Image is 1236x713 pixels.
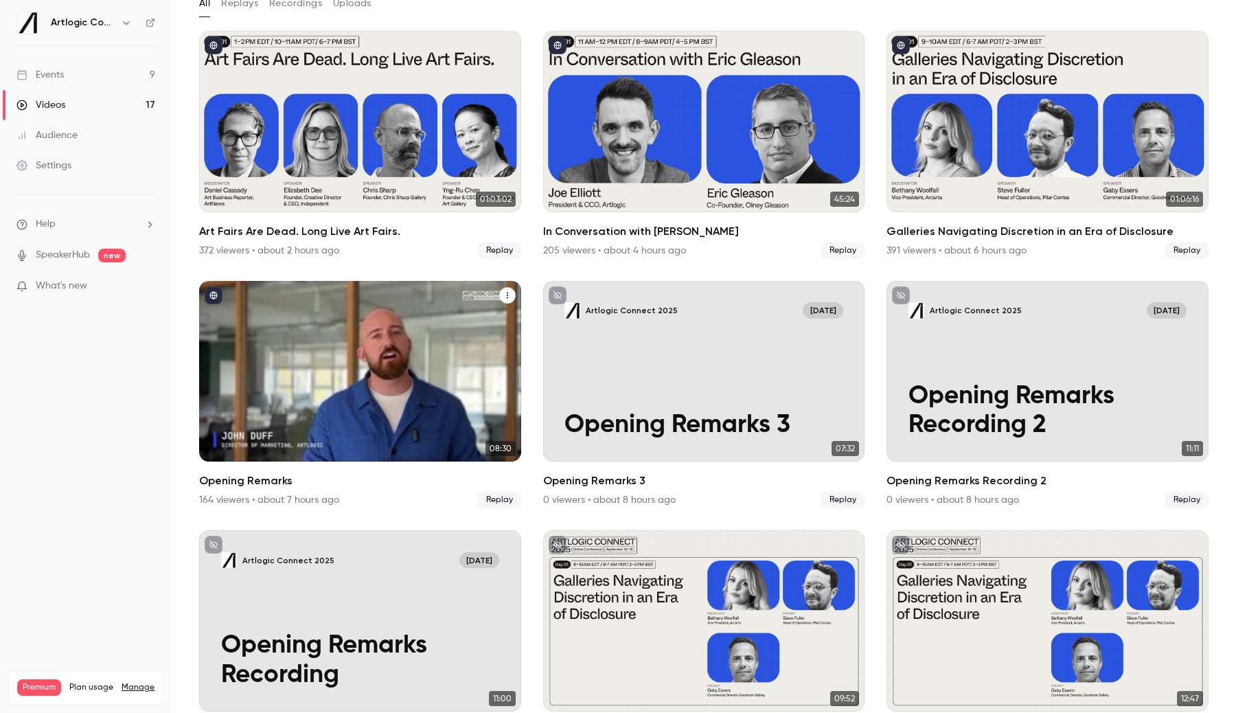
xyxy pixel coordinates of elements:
[205,286,222,304] button: published
[908,302,924,318] img: Opening Remarks Recording 2
[459,552,499,568] span: [DATE]
[1165,492,1209,508] span: Replay
[886,223,1209,240] h2: Galleries Navigating Discretion in an Era of Disclosure
[892,36,910,54] button: published
[886,244,1027,258] div: 391 viewers • about 6 hours ago
[543,281,865,509] li: Opening Remarks 3
[36,217,56,231] span: Help
[199,473,521,489] h2: Opening Remarks
[478,492,521,508] span: Replay
[892,536,910,554] button: unpublished
[69,682,113,693] span: Plan usage
[549,36,566,54] button: published
[199,31,521,259] li: Art Fairs Are Dead. Long Live Art Fairs.
[830,192,859,207] span: 45:24
[549,286,566,304] button: unpublished
[543,473,865,489] h2: Opening Remarks 3
[930,305,1022,316] p: Artlogic Connect 2025
[16,68,64,82] div: Events
[586,305,678,316] p: Artlogic Connect 2025
[16,159,71,172] div: Settings
[478,242,521,259] span: Replay
[543,223,865,240] h2: In Conversation with [PERSON_NAME]
[205,36,222,54] button: published
[17,12,39,34] img: Artlogic Connect 2025
[892,286,910,304] button: unpublished
[17,679,61,696] span: Premium
[886,281,1209,509] li: Opening Remarks Recording 2
[139,280,155,293] iframe: Noticeable Trigger
[886,493,1019,507] div: 0 viewers • about 8 hours ago
[36,248,90,262] a: SpeakerHub
[221,552,237,568] img: Opening Remarks Recording
[199,31,521,259] a: 01:03:02Art Fairs Are Dead. Long Live Art Fairs.372 viewers • about 2 hours agoReplay
[830,691,859,706] span: 09:52
[1165,242,1209,259] span: Replay
[221,631,499,690] p: Opening Remarks Recording
[476,192,516,207] span: 01:03:02
[886,31,1209,259] a: 01:06:16Galleries Navigating Discretion in an Era of Disclosure391 viewers • about 6 hours agoReplay
[98,249,126,262] span: new
[485,441,516,456] span: 08:30
[122,682,154,693] a: Manage
[199,223,521,240] h2: Art Fairs Are Dead. Long Live Art Fairs.
[543,244,686,258] div: 205 viewers • about 4 hours ago
[199,281,521,509] a: 08:30Opening Remarks164 viewers • about 7 hours agoReplay
[886,281,1209,509] a: Opening Remarks Recording 2Artlogic Connect 2025[DATE]Opening Remarks Recording 211:11Opening Rem...
[886,31,1209,259] li: Galleries Navigating Discretion in an Era of Disclosure
[543,31,865,259] a: 45:24In Conversation with [PERSON_NAME]205 viewers • about 4 hours agoReplay
[564,302,580,318] img: Opening Remarks 3
[242,555,334,566] p: Artlogic Connect 2025
[16,128,78,142] div: Audience
[564,411,843,440] p: Opening Remarks 3
[821,492,865,508] span: Replay
[489,691,516,706] span: 11:00
[821,242,865,259] span: Replay
[908,382,1187,440] p: Opening Remarks Recording 2
[803,302,843,318] span: [DATE]
[1147,302,1187,318] span: [DATE]
[36,279,87,293] span: What's new
[16,217,155,231] li: help-dropdown-opener
[205,536,222,554] button: unpublished
[543,31,865,259] li: In Conversation with Eric Gleason
[543,493,676,507] div: 0 viewers • about 8 hours ago
[199,244,339,258] div: 372 viewers • about 2 hours ago
[51,16,115,30] h6: Artlogic Connect 2025
[1182,441,1203,456] span: 11:11
[543,281,865,509] a: Opening Remarks 3Artlogic Connect 2025[DATE]Opening Remarks 307:32Opening Remarks 30 viewers • ab...
[199,493,339,507] div: 164 viewers • about 7 hours ago
[549,536,566,554] button: unpublished
[1166,192,1203,207] span: 01:06:16
[886,473,1209,489] h2: Opening Remarks Recording 2
[832,441,859,456] span: 07:32
[1177,691,1203,706] span: 12:47
[16,98,65,112] div: Videos
[199,281,521,509] li: Opening Remarks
